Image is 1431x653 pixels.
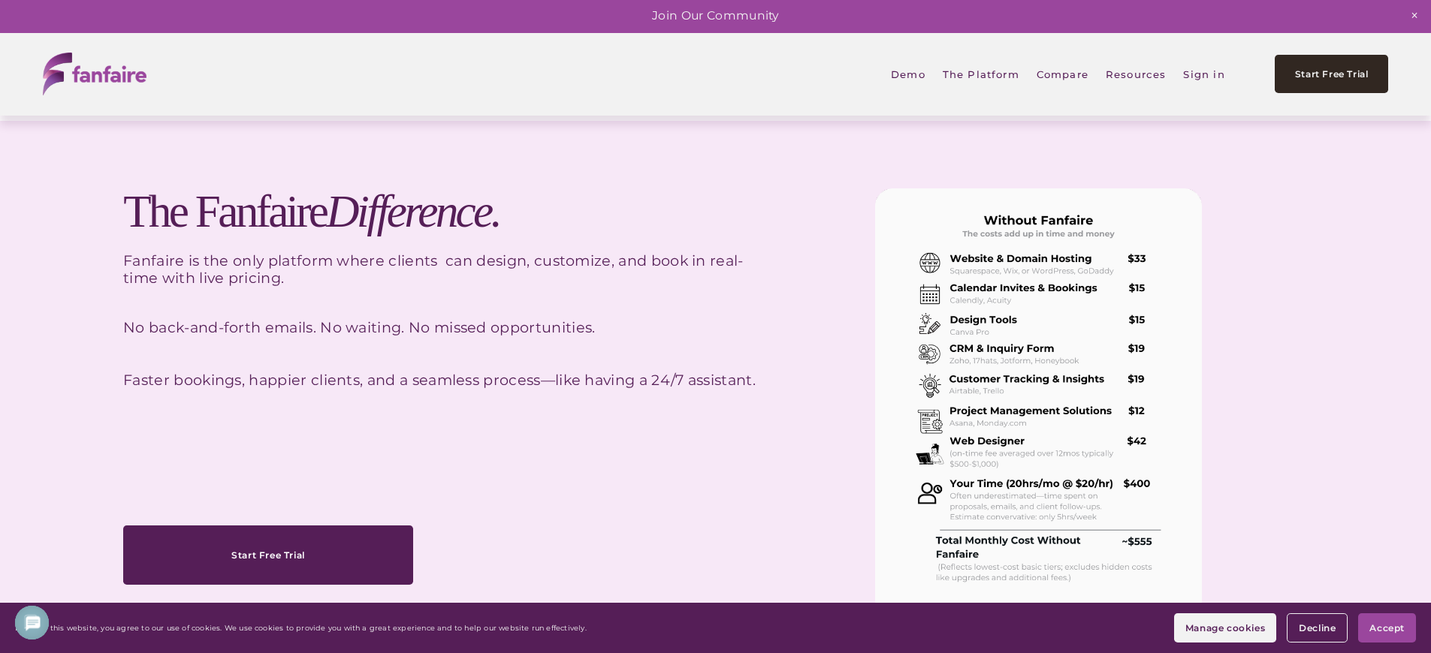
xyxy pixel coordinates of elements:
button: Accept [1358,613,1416,642]
p: By using this website, you agree to our use of cookies. We use cookies to provide you with a grea... [15,624,587,633]
img: fanfaire [43,53,146,95]
span: Decline [1299,622,1336,633]
span: The Fanfaire [123,185,500,236]
span: No back-and-forth emails. No waiting. No missed opportunities. [123,318,595,336]
span: Manage cookies [1185,622,1265,633]
a: Start Free Trial [1275,55,1387,93]
span: Resources [1106,59,1167,90]
a: folder dropdown [1106,57,1167,91]
a: Demo [891,57,925,91]
span: Fanfaire is the only platform where clients can design, customize, and book in real-time with liv... [123,251,744,287]
a: Sign in [1183,57,1224,91]
span: Accept [1369,622,1405,633]
em: Difference. [326,185,500,236]
button: Decline [1287,613,1348,642]
span: Faster bookings, happier clients, and a seamless process—like having a 24/7 assistant. [123,371,756,389]
span: The Platform [943,59,1019,90]
a: Compare [1037,57,1088,91]
button: Manage cookies [1174,613,1276,642]
a: folder dropdown [943,57,1019,91]
a: Start Free Trial [123,525,413,585]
